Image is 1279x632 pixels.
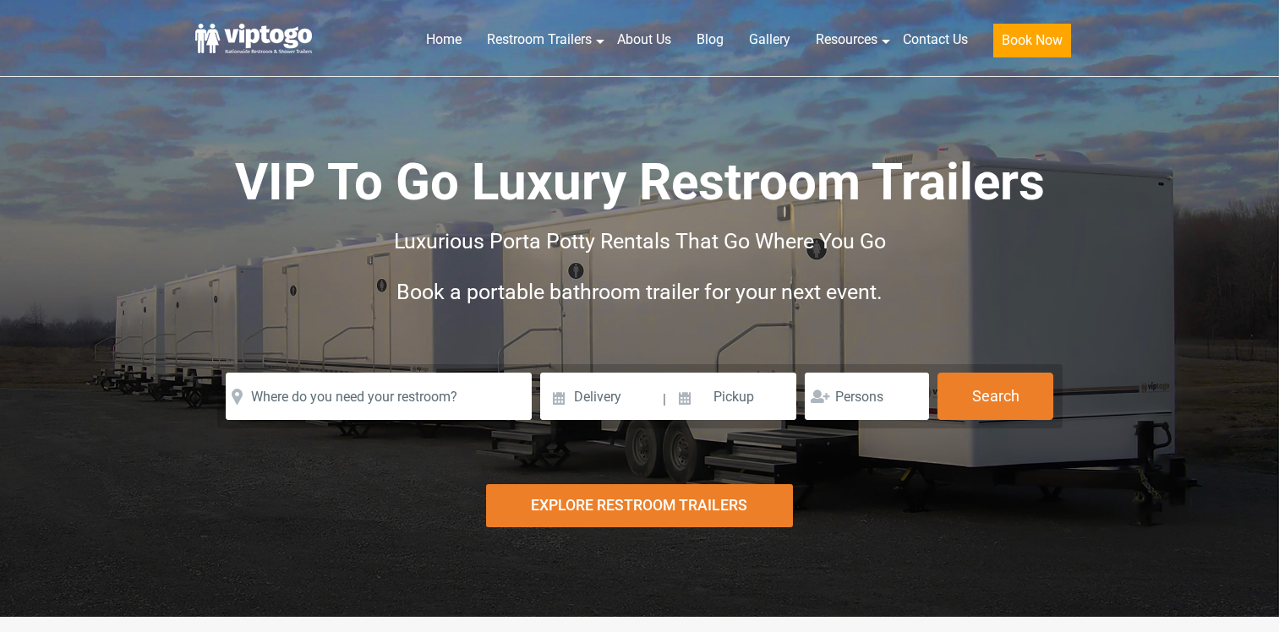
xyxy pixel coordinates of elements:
[993,24,1071,57] button: Book Now
[474,21,604,58] a: Restroom Trailers
[413,21,474,58] a: Home
[803,21,890,58] a: Resources
[981,21,1084,68] a: Book Now
[805,373,929,420] input: Persons
[669,373,797,420] input: Pickup
[604,21,684,58] a: About Us
[226,373,532,420] input: Where do you need your restroom?
[394,229,886,253] span: Luxurious Porta Potty Rentals That Go Where You Go
[663,373,666,427] span: |
[937,373,1053,420] button: Search
[540,373,661,420] input: Delivery
[736,21,803,58] a: Gallery
[396,280,883,304] span: Book a portable bathroom trailer for your next event.
[684,21,736,58] a: Blog
[235,152,1045,212] span: VIP To Go Luxury Restroom Trailers
[486,484,793,527] div: Explore Restroom Trailers
[890,21,981,58] a: Contact Us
